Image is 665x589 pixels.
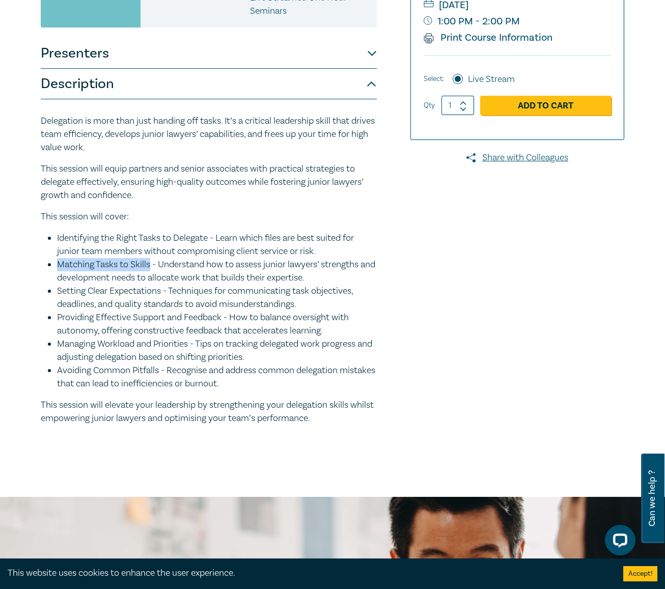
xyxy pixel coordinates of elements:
[57,311,377,338] li: Providing Effective Support and Feedback - How to balance oversight with autonomy, offering const...
[57,258,377,285] li: Matching Tasks to Skills - Understand how to assess junior lawyers’ strengths and development nee...
[41,162,377,202] p: This session will equip partners and senior associates with practical strategies to delegate effe...
[424,100,435,111] label: Qty
[57,232,377,258] li: Identifying the Right Tasks to Delegate - Learn which files are best suited for junior team membe...
[410,151,624,164] a: Share with Colleagues
[468,73,515,86] label: Live Stream
[41,38,377,69] button: Presenters
[647,460,657,537] span: Can we help ?
[41,210,377,223] p: This session will cover:
[57,364,377,390] li: Avoiding Common Pitfalls - Recognise and address common delegation mistakes that can lead to inef...
[597,521,640,564] iframe: LiveChat chat widget
[41,399,377,425] p: This session will elevate your leadership by strengthening your delegation skills whilst empoweri...
[424,13,611,30] small: 1:00 PM - 2:00 PM
[424,73,444,85] span: Select:
[8,567,608,580] div: This website uses cookies to enhance the user experience.
[41,69,377,99] button: Description
[41,115,377,154] p: Delegation is more than just handing off tasks. It’s a critical leadership skill that drives team...
[441,96,474,115] input: 1
[480,96,611,115] a: Add to Cart
[57,338,377,364] li: Managing Workload and Priorities - Tips on tracking delegated work progress and adjusting delegat...
[424,31,552,44] a: Print Course Information
[623,566,657,581] button: Accept cookies
[57,285,377,311] li: Setting Clear Expectations - Techniques for communicating task objectives, deadlines, and quality...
